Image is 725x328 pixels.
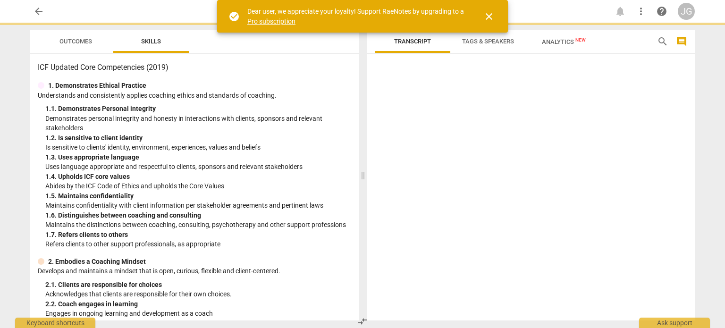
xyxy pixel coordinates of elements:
p: 1. Demonstrates Ethical Practice [48,81,146,91]
span: comment [676,36,687,47]
div: 1. 5. Maintains confidentiality [45,191,351,201]
p: Maintains confidentiality with client information per stakeholder agreements and pertinent laws [45,201,351,210]
span: compare_arrows [357,316,368,327]
span: Analytics [542,38,586,45]
div: 1. 6. Distinguishes between coaching and consulting [45,210,351,220]
div: 2. 2. Coach engages in learning [45,299,351,309]
span: arrow_back [33,6,44,17]
button: Close [478,5,500,28]
p: Develops and maintains a mindset that is open, curious, flexible and client-centered. [38,266,351,276]
span: search [657,36,668,47]
p: Acknowledges that clients are responsible for their own choices. [45,289,351,299]
button: JG [678,3,695,20]
div: Ask support [639,318,710,328]
h3: ICF Updated Core Competencies (2019) [38,62,351,73]
div: Dear user, we appreciate your loyalty! Support RaeNotes by upgrading to a [247,7,466,26]
div: 1. 2. Is sensitive to client identity [45,133,351,143]
p: 2. Embodies a Coaching Mindset [48,257,146,267]
span: close [483,11,495,22]
p: Demonstrates personal integrity and honesty in interactions with clients, sponsors and relevant s... [45,114,351,133]
p: Engages in ongoing learning and development as a coach [45,309,351,319]
div: 1. 4. Upholds ICF core values [45,172,351,182]
span: Transcript [394,38,431,45]
p: Abides by the ICF Code of Ethics and upholds the Core Values [45,181,351,191]
span: help [656,6,667,17]
span: Outcomes [59,38,92,45]
p: Refers clients to other support professionals, as appropriate [45,239,351,249]
div: 2. 1. Clients are responsible for choices [45,280,351,290]
a: Help [653,3,670,20]
span: more_vert [635,6,647,17]
span: New [575,37,586,42]
p: Understands and consistently applies coaching ethics and standards of coaching. [38,91,351,101]
div: 1. 7. Refers clients to others [45,230,351,240]
span: check_circle [228,11,240,22]
span: Skills [141,38,161,45]
button: Show/Hide comments [674,34,689,49]
p: Maintains the distinctions between coaching, consulting, psychotherapy and other support professions [45,220,351,230]
p: Uses language appropriate and respectful to clients, sponsors and relevant stakeholders [45,162,351,172]
span: Tags & Speakers [462,38,514,45]
a: Pro subscription [247,17,295,25]
div: 1. 3. Uses appropriate language [45,152,351,162]
div: Keyboard shortcuts [15,318,95,328]
button: Search [655,34,670,49]
p: Is sensitive to clients' identity, environment, experiences, values and beliefs [45,143,351,152]
div: 1. 1. Demonstrates Personal integrity [45,104,351,114]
